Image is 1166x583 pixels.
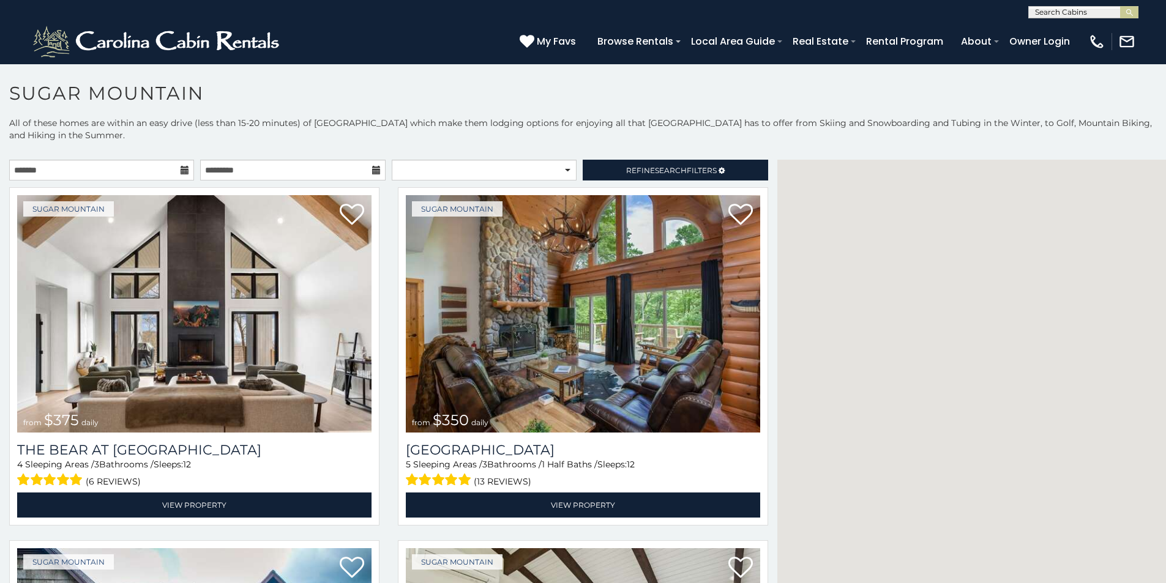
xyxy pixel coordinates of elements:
h3: The Bear At Sugar Mountain [17,442,372,458]
a: Add to favorites [340,555,364,581]
a: Browse Rentals [591,31,679,52]
a: RefineSearchFilters [583,160,768,180]
a: [GEOGRAPHIC_DATA] [406,442,760,458]
a: My Favs [520,34,579,50]
a: Owner Login [1003,31,1076,52]
a: Real Estate [787,31,854,52]
a: Add to favorites [728,555,753,581]
span: from [412,418,430,427]
span: daily [471,418,488,427]
a: Add to favorites [340,202,364,228]
span: 5 [406,459,411,470]
a: Add to favorites [728,202,753,228]
span: Search [655,166,687,175]
a: Rental Program [860,31,949,52]
a: The Bear At [GEOGRAPHIC_DATA] [17,442,372,458]
span: (6 reviews) [86,473,141,489]
a: About [955,31,998,52]
a: Sugar Mountain [412,201,503,217]
span: (13 reviews) [474,473,531,489]
span: 12 [627,459,635,470]
h3: Grouse Moor Lodge [406,442,760,458]
span: 4 [17,459,23,470]
img: White-1-2.png [31,23,285,60]
span: $375 [44,411,79,429]
img: Grouse Moor Lodge [406,195,760,433]
a: Sugar Mountain [412,554,503,570]
a: View Property [17,492,372,518]
span: 12 [183,459,191,470]
span: from [23,418,42,427]
a: Sugar Mountain [23,554,114,570]
span: daily [81,418,99,427]
span: 3 [482,459,487,470]
a: Grouse Moor Lodge from $350 daily [406,195,760,433]
span: My Favs [537,34,576,49]
a: Sugar Mountain [23,201,114,217]
div: Sleeping Areas / Bathrooms / Sleeps: [17,458,372,489]
a: View Property [406,492,760,518]
span: 3 [94,459,99,470]
img: phone-regular-white.png [1088,33,1105,50]
img: The Bear At Sugar Mountain [17,195,372,433]
span: Refine Filters [626,166,717,175]
a: The Bear At Sugar Mountain from $375 daily [17,195,372,433]
span: $350 [433,411,469,429]
span: 1 Half Baths / [542,459,597,470]
div: Sleeping Areas / Bathrooms / Sleeps: [406,458,760,489]
img: mail-regular-white.png [1118,33,1135,50]
a: Local Area Guide [685,31,781,52]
